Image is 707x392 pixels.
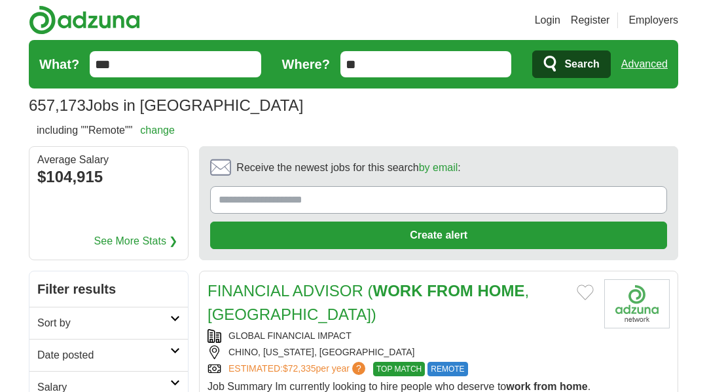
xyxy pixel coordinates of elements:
span: Receive the newest jobs for this search : [236,160,460,176]
div: Average Salary [37,155,180,165]
a: Date posted [29,339,188,371]
strong: home [560,381,588,392]
button: Search [532,50,610,78]
span: REMOTE [427,362,467,376]
a: See More Stats ❯ [94,233,178,249]
a: Login [535,12,560,28]
h2: Sort by [37,315,170,331]
div: $104,915 [37,165,180,189]
span: Search [564,51,599,77]
button: Add to favorite jobs [577,284,594,300]
button: Create alert [210,222,667,249]
div: CHINO, [US_STATE], [GEOGRAPHIC_DATA] [208,345,594,359]
a: ESTIMATED:$72,335per year? [228,362,368,376]
label: What? [39,54,79,74]
a: Register [571,12,610,28]
strong: FROM [427,282,473,300]
a: Sort by [29,307,188,339]
strong: from [534,381,557,392]
label: Where? [282,54,330,74]
h2: Date posted [37,347,170,363]
h2: Filter results [29,271,188,307]
span: ? [352,362,365,375]
span: 657,173 [29,94,86,117]
h2: including ""Remote"" [37,123,175,138]
h1: Jobs in [GEOGRAPHIC_DATA] [29,96,303,114]
div: GLOBAL FINANCIAL IMPACT [208,329,594,343]
a: FINANCIAL ADVISOR (WORK FROM HOME, [GEOGRAPHIC_DATA]) [208,282,529,323]
span: TOP MATCH [373,362,425,376]
span: $72,335 [283,363,316,374]
img: Adzuna logo [29,5,140,35]
img: Company logo [604,279,670,328]
a: Employers [628,12,678,28]
strong: work [506,381,530,392]
strong: WORK [373,282,423,300]
a: by email [419,162,458,173]
a: Advanced [621,51,668,77]
strong: HOME [477,282,524,300]
a: change [140,125,175,136]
